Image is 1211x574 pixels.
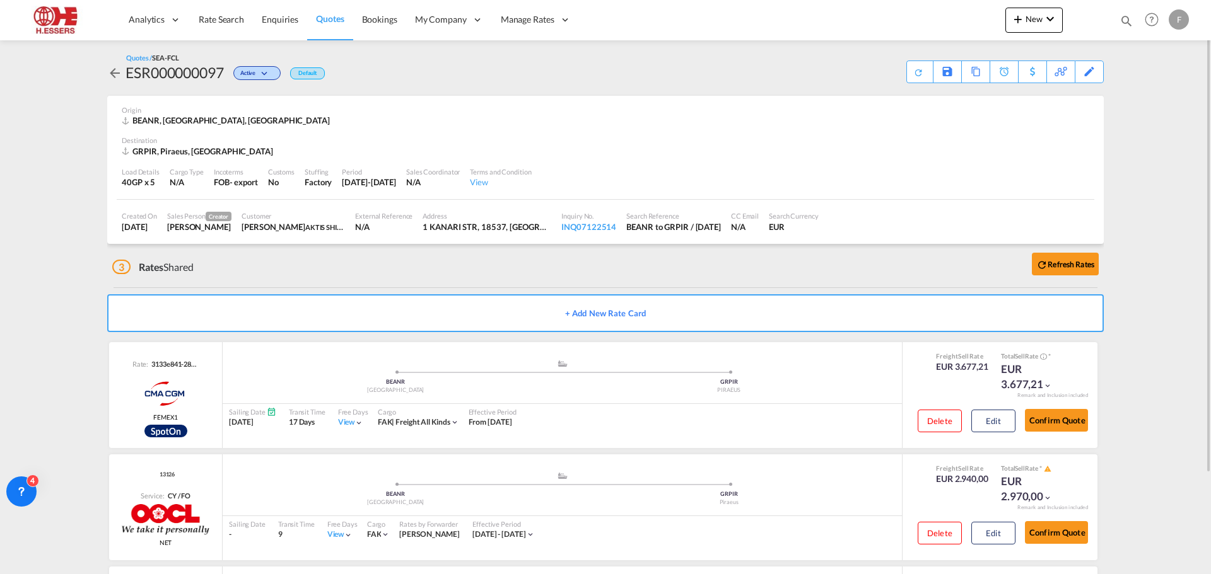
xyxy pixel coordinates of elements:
div: - [229,529,266,540]
div: EUR 2.970,00 [1001,474,1064,504]
div: Shared [112,260,194,274]
div: Change Status Here [233,66,281,80]
img: 690005f0ba9d11ee90968bb23dcea500.JPG [19,6,104,34]
div: External Reference [355,211,412,221]
div: GRPIR [563,378,896,386]
div: Period [342,167,396,176]
div: Sales Person [167,211,231,221]
span: Bookings [362,14,397,25]
div: Freight Rate [936,352,988,360]
div: Sailing Date [229,407,276,416]
div: Quotes /SEA-FCL [126,53,179,62]
span: From [DATE] [469,417,512,427]
div: From 11 Sep 2025 [469,417,512,428]
span: | [392,417,394,427]
div: No [268,176,295,188]
span: FAK [378,417,396,427]
div: Free Days [338,407,368,416]
md-icon: icon-chevron-down [526,530,535,539]
span: Sell [958,352,969,360]
div: Stelios Vilanakis [242,221,345,232]
div: icon-arrow-left [107,62,126,83]
md-icon: icon-chevron-down [381,530,390,539]
md-icon: icon-chevron-down [1043,11,1058,26]
div: Origin [122,105,1089,115]
b: Refresh Rates [1048,260,1094,269]
div: 30 Sep 2025 [342,176,396,188]
div: Created On [122,211,157,221]
span: Subject to Remarks [1038,464,1043,472]
button: icon-plus 400-fgNewicon-chevron-down [1005,8,1063,33]
div: 17 Days [289,417,325,428]
button: Confirm Quote [1025,521,1088,544]
div: Viewicon-chevron-down [327,529,353,540]
div: F [1169,9,1189,30]
span: Manage Rates [501,13,554,26]
div: Stuffing [305,167,332,176]
md-icon: Schedules Available [267,407,276,416]
div: Terms and Condition [470,167,531,176]
div: Search Currency [769,211,819,221]
div: Quote PDF is not available at this time [913,61,927,77]
div: N/A [355,221,412,232]
div: Customs [268,167,295,176]
div: Transit Time [278,519,315,529]
span: Sell [1015,464,1025,472]
div: N/A [406,176,460,188]
div: 01 Sep 2025 - 30 Sep 2025 [472,529,526,540]
div: INQ07122514 [561,221,616,232]
md-icon: icon-refresh [913,67,923,77]
md-icon: icon-arrow-left [107,66,122,81]
div: Viewicon-chevron-down [338,417,364,428]
span: Quotes [316,13,344,24]
md-icon: icon-chevron-down [354,418,363,427]
div: CC Email [731,211,759,221]
span: Subject to Remarks [1047,352,1051,360]
div: Load Details [122,167,160,176]
div: BEANR, Antwerp, Europe [122,115,333,126]
span: Active [240,69,259,81]
span: Rate Search [199,14,244,25]
div: N/A [170,176,204,188]
div: Transit Time [289,407,325,416]
span: 3 [112,260,131,274]
span: New [1010,14,1058,24]
span: 13126 [156,471,175,479]
div: Effective Period [469,407,517,416]
div: [GEOGRAPHIC_DATA] [229,498,563,507]
span: FAK [367,529,382,539]
div: CY / FO [165,491,190,500]
img: CMACGM Spot [134,378,197,410]
div: - export [230,176,258,188]
span: [PERSON_NAME] [399,529,460,539]
div: [GEOGRAPHIC_DATA] [229,386,563,394]
span: FEMEX1 [153,413,177,422]
div: EUR 3.677,21 [1001,362,1064,392]
div: BEANR to GRPIR / 11 Sep 2025 [626,221,721,232]
div: Sailing Date [229,519,266,529]
span: Enquiries [262,14,298,25]
md-icon: icon-refresh [1036,259,1048,270]
md-icon: icon-chevron-down [344,531,353,539]
div: EUR [769,221,819,232]
span: Help [1141,9,1162,30]
span: SEA-FCL [152,54,178,62]
button: Delete [918,410,962,432]
md-icon: icon-magnify [1120,14,1133,28]
span: Rates [139,261,164,273]
div: Effective Period [472,519,535,529]
span: Service: [141,491,165,500]
div: ESR000000097 [126,62,224,83]
span: Analytics [129,13,165,26]
div: Customer [242,211,345,221]
div: Default [290,67,325,79]
div: EUR 2.940,00 [936,473,988,485]
div: Rollable available [144,425,187,437]
div: Sales Coordinator [406,167,460,176]
div: Change Status Here [224,62,284,83]
div: Piraeus [563,498,896,507]
span: AKTIS SHIPPING & FORWARDING LTD [305,222,425,232]
md-icon: icon-chevron-down [450,418,459,427]
div: Destination [122,135,1089,145]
